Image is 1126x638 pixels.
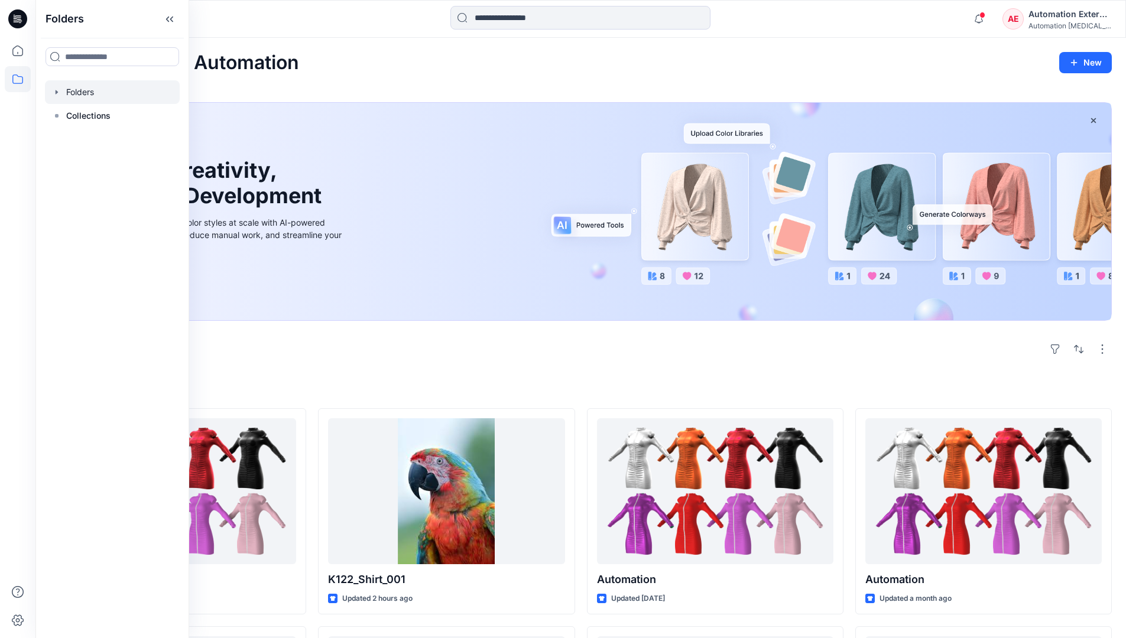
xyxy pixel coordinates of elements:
[66,109,111,123] p: Collections
[328,571,564,588] p: K122_Shirt_001
[597,418,833,564] a: Automation
[865,418,1102,564] a: Automation
[342,593,413,605] p: Updated 2 hours ago
[1059,52,1112,73] button: New
[79,216,345,253] div: Explore ideas faster and recolor styles at scale with AI-powered tools that boost creativity, red...
[79,268,345,291] a: Discover more
[1028,21,1111,30] div: Automation [MEDICAL_DATA]...
[1002,8,1024,30] div: AE
[865,571,1102,588] p: Automation
[79,158,327,209] h1: Unleash Creativity, Speed Up Development
[328,418,564,564] a: K122_Shirt_001
[1028,7,1111,21] div: Automation External
[597,571,833,588] p: Automation
[50,382,1112,396] h4: Styles
[611,593,665,605] p: Updated [DATE]
[880,593,952,605] p: Updated a month ago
